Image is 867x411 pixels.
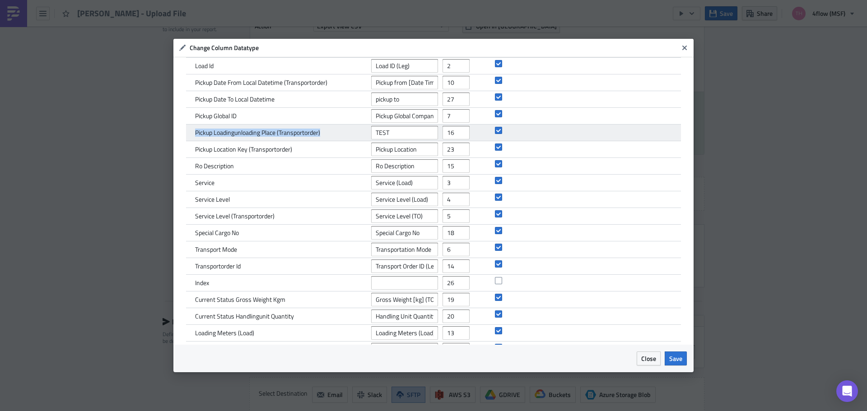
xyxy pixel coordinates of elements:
button: Close [637,351,661,365]
div: Open Intercom Messenger [836,380,858,402]
span: Pickup Location Key (Transportorder) [195,145,292,153]
span: Transportorder Id [195,262,241,270]
span: Ro Description [195,162,234,170]
span: Pickup Loadingunloading Place (Transportorder) [195,129,320,137]
span: Load Id [195,62,214,70]
span: Pickup Date To Local Datetime [195,95,275,103]
span: Service Level [195,195,230,203]
button: Close [678,41,691,55]
span: Save [669,354,682,363]
span: Current Status Gross Weight Kgm [195,296,285,304]
span: Service Level (Transportorder) [195,212,275,220]
span: Special Cargo No [195,229,239,237]
h6: Change Column Datatype [190,44,678,52]
span: Loading Meters (Load) [195,329,254,337]
button: Save [665,351,687,365]
span: Pickup Global ID [195,112,237,120]
span: Pickup Date From Local Datetime (Transportorder) [195,79,327,87]
span: Close [641,354,656,363]
span: Index [195,279,209,287]
span: Service [195,179,214,187]
span: Transport Mode [195,245,237,254]
span: Current Status Handlingunit Quantity [195,312,294,320]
